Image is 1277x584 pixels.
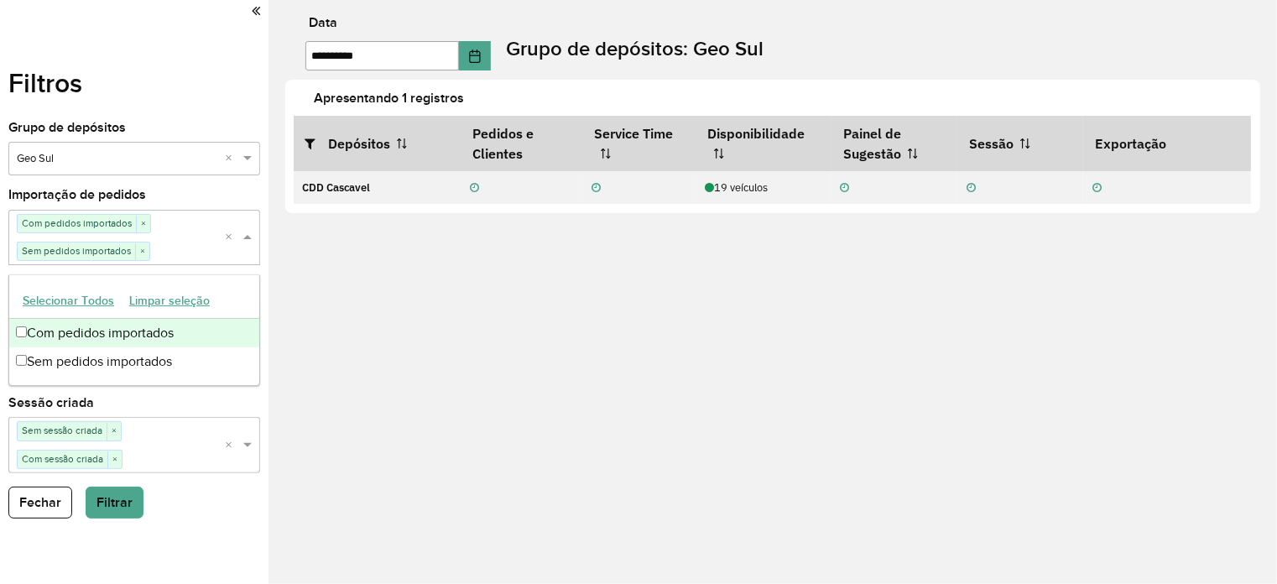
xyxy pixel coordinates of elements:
[841,183,850,194] i: Não realizada
[18,451,107,467] span: Com sessão criada
[86,487,143,519] button: Filtrar
[309,13,337,33] label: Data
[9,347,259,376] div: Sem pedidos importados
[8,185,146,205] label: Importação de pedidos
[470,183,479,194] i: Não realizada
[583,116,696,171] th: Service Time
[294,116,461,171] th: Depósitos
[8,274,260,386] ng-dropdown-panel: Options list
[705,180,822,196] div: 19 veículos
[1092,183,1102,194] i: Não realizada
[107,451,122,468] span: ×
[135,243,149,260] span: ×
[8,63,82,103] label: Filtros
[15,288,122,314] button: Selecionar Todos
[967,183,976,194] i: Não realizada
[8,117,126,138] label: Grupo de depósitos
[957,116,1083,171] th: Sessão
[8,393,94,413] label: Sessão criada
[305,137,328,150] i: Abrir/fechar filtros
[107,423,121,440] span: ×
[831,116,957,171] th: Painel de Sugestão
[459,41,491,70] button: Choose Date
[225,437,239,455] span: Clear all
[122,288,217,314] button: Limpar seleção
[8,487,72,519] button: Fechar
[225,229,239,247] span: Clear all
[461,116,583,171] th: Pedidos e Clientes
[1083,116,1251,171] th: Exportação
[18,215,136,232] span: Com pedidos importados
[506,34,764,64] label: Grupo de depósitos: Geo Sul
[696,116,831,171] th: Disponibilidade
[136,216,150,232] span: ×
[225,150,239,168] span: Clear all
[9,319,259,347] div: Com pedidos importados
[18,422,107,439] span: Sem sessão criada
[302,180,371,195] strong: CDD Cascavel
[18,242,135,259] span: Sem pedidos importados
[592,183,601,194] i: Não realizada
